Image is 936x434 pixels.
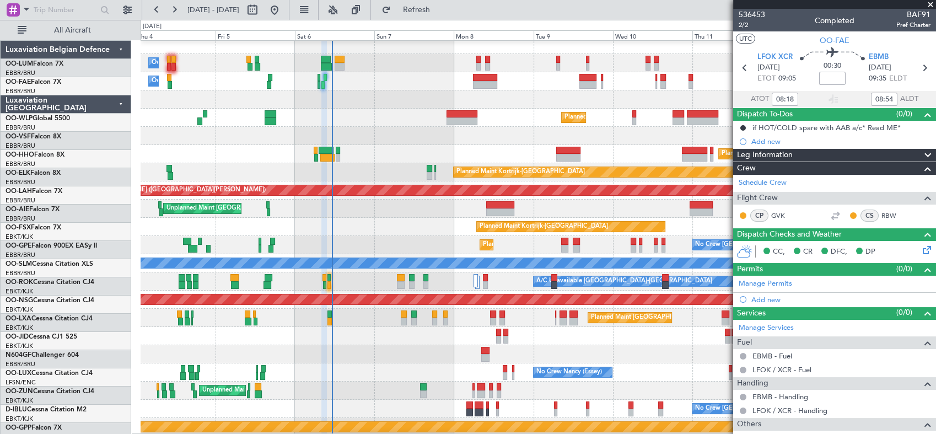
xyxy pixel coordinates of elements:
[6,115,70,122] a: OO-WLPGlobal 5500
[889,73,907,84] span: ELDT
[6,224,31,231] span: OO-FSX
[860,210,879,222] div: CS
[6,196,35,205] a: EBBR/BRU
[757,52,793,63] span: LFOK XCR
[737,377,768,390] span: Handling
[6,79,31,85] span: OO-FAE
[216,30,295,40] div: Fri 5
[751,137,930,146] div: Add new
[536,364,602,381] div: No Crew Nancy (Essey)
[6,406,27,413] span: D-IBLU
[6,142,35,150] a: EBBR/BRU
[6,178,35,186] a: EBBR/BRU
[6,370,93,377] a: OO-LUXCessna Citation CJ4
[869,62,891,73] span: [DATE]
[737,307,766,320] span: Services
[6,133,31,140] span: OO-VSF
[869,52,889,63] span: EBMB
[871,93,897,106] input: --:--
[295,30,374,40] div: Sat 6
[6,269,35,277] a: EBBR/BRU
[6,315,93,322] a: OO-LXACessna Citation CJ4
[6,279,33,286] span: OO-ROK
[896,9,930,20] span: BAF91
[6,160,35,168] a: EBBR/BRU
[187,5,239,15] span: [DATE] - [DATE]
[752,406,827,415] a: LFOK / XCR - Handling
[6,279,94,286] a: OO-ROKCessna Citation CJ4
[152,55,227,71] div: Owner Melsbroek Air Base
[6,79,61,85] a: OO-FAEFalcon 7X
[12,22,120,39] button: All Aircraft
[773,247,785,258] span: CC,
[6,170,30,176] span: OO-ELK
[480,218,608,235] div: Planned Maint Kortrijk-[GEOGRAPHIC_DATA]
[752,365,811,374] a: LFOK / XCR - Fuel
[6,152,34,158] span: OO-HHO
[739,323,794,334] a: Manage Services
[737,336,752,349] span: Fuel
[536,273,712,290] div: A/C Unavailable [GEOGRAPHIC_DATA]-[GEOGRAPHIC_DATA]
[803,247,813,258] span: CR
[6,215,35,223] a: EBBR/BRU
[6,206,29,213] span: OO-AIE
[6,406,87,413] a: D-IBLUCessna Citation M2
[6,306,33,314] a: EBKT/KJK
[534,30,613,40] div: Tue 9
[869,73,886,84] span: 09:35
[752,123,901,132] div: if HOT/COLD spare with AAB a/c* Read ME*
[6,297,94,304] a: OO-NSGCessna Citation CJ4
[613,30,692,40] div: Wed 10
[881,211,906,221] a: RBW
[591,309,790,326] div: Planned Maint [GEOGRAPHIC_DATA] ([GEOGRAPHIC_DATA] National)
[166,200,374,217] div: Unplanned Maint [GEOGRAPHIC_DATA] ([GEOGRAPHIC_DATA] National)
[6,425,31,431] span: OO-GPP
[6,124,35,132] a: EBBR/BRU
[6,188,62,195] a: OO-LAHFalcon 7X
[6,342,33,350] a: EBKT/KJK
[737,108,793,121] span: Dispatch To-Dos
[778,73,796,84] span: 09:05
[6,397,33,405] a: EBKT/KJK
[6,261,93,267] a: OO-SLMCessna Citation XLS
[6,352,31,358] span: N604GF
[757,73,776,84] span: ETOT
[771,211,796,221] a: GVK
[454,30,533,40] div: Mon 8
[739,278,792,290] a: Manage Permits
[692,30,772,40] div: Thu 11
[772,93,798,106] input: --:--
[6,360,35,368] a: EBBR/BRU
[6,370,31,377] span: OO-LUX
[900,94,918,105] span: ALDT
[6,352,79,358] a: N604GFChallenger 604
[824,61,841,72] span: 00:30
[815,15,854,26] div: Completed
[6,388,33,395] span: OO-ZUN
[865,247,875,258] span: DP
[752,392,808,401] a: EBMB - Handling
[34,2,97,18] input: Trip Number
[6,388,94,395] a: OO-ZUNCessna Citation CJ4
[6,233,33,241] a: EBKT/KJK
[393,6,439,14] span: Refresh
[6,224,61,231] a: OO-FSXFalcon 7X
[564,109,644,126] div: Planned Maint Milan (Linate)
[6,315,31,322] span: OO-LXA
[722,146,813,162] div: Planned Maint Geneva (Cointrin)
[750,210,768,222] div: CP
[136,30,215,40] div: Thu 4
[6,61,63,67] a: OO-LUMFalcon 7X
[695,237,880,253] div: No Crew [GEOGRAPHIC_DATA] ([GEOGRAPHIC_DATA] National)
[6,334,77,340] a: OO-JIDCessna CJ1 525
[737,263,763,276] span: Permits
[6,152,64,158] a: OO-HHOFalcon 8X
[483,237,682,253] div: Planned Maint [GEOGRAPHIC_DATA] ([GEOGRAPHIC_DATA] National)
[757,62,780,73] span: [DATE]
[6,415,33,423] a: EBKT/KJK
[456,164,585,180] div: Planned Maint Kortrijk-[GEOGRAPHIC_DATA]
[376,1,443,19] button: Refresh
[739,9,765,20] span: 536453
[896,263,912,275] span: (0/0)
[752,351,792,361] a: EBMB - Fuel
